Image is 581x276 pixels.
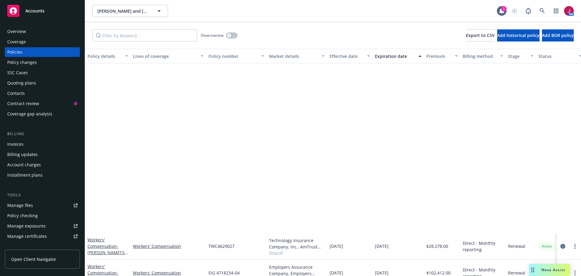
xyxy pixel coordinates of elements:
[7,109,52,119] div: Coverage gap analysis
[7,150,38,159] div: Billing updates
[5,58,80,67] a: Policy changes
[5,88,80,98] a: Contacts
[5,2,80,19] a: Accounts
[564,6,574,16] img: photo
[7,170,43,180] div: Installment plans
[559,243,566,250] a: circleInformation
[426,53,451,59] div: Premium
[92,29,197,42] input: Filter by keyword...
[522,5,534,17] a: Report a Bug
[87,237,125,262] a: Workers' Compensation
[5,221,80,231] a: Manage exposures
[7,242,38,251] div: Manage claims
[5,170,80,180] a: Installment plans
[508,53,527,59] div: Stage
[7,88,25,98] div: Contacts
[201,33,224,38] span: Show inactive
[7,27,26,36] div: Overview
[7,78,36,88] div: Quoting plans
[85,49,130,63] button: Policy details
[133,53,197,59] div: Lines of coverage
[497,29,540,42] button: Add historical policy
[25,8,44,13] span: Accounts
[330,270,343,276] span: [DATE]
[5,201,80,210] a: Manage files
[133,270,204,276] a: Workers' Compensation
[5,242,80,251] a: Manage claims
[542,32,574,38] span: Add BOR policy
[267,49,327,63] button: Market details
[463,240,503,253] span: Direct - Monthly reporting
[7,201,33,210] div: Manage files
[466,29,495,42] button: Export to CSV
[5,231,80,241] a: Manage certificates
[87,53,121,59] div: Policy details
[497,32,540,38] span: Add historical policy
[7,160,41,170] div: Account charges
[5,150,80,159] a: Billing updates
[460,49,506,63] button: Billing method
[508,243,525,249] span: Renewal
[463,53,497,59] div: Billing method
[7,37,26,47] div: Coverage
[269,53,318,59] div: Market details
[208,53,258,59] div: Policy number
[466,32,495,38] span: Export to CSV
[542,29,574,42] button: Add BOR policy
[426,270,451,276] span: $102,412.00
[7,47,22,57] div: Policies
[7,221,46,231] div: Manage exposures
[541,244,553,249] span: Active
[375,270,389,276] span: [DATE]
[529,264,537,276] div: Drag to move
[501,6,507,12] div: 1
[92,5,168,17] button: [PERSON_NAME] and [US_STATE][PERSON_NAME] (CL)
[5,211,80,221] a: Policy checking
[7,58,37,67] div: Policy changes
[538,53,575,59] div: Status
[5,131,80,137] div: Billing
[97,8,150,14] span: [PERSON_NAME] and [US_STATE][PERSON_NAME] (CL)
[550,5,562,17] a: Switch app
[327,49,373,63] button: Effective date
[5,139,80,149] a: Invoices
[5,47,80,57] a: Policies
[7,68,28,78] div: SSC Cases
[541,267,565,272] span: Nova Assist
[5,192,80,198] div: Tools
[375,53,415,59] div: Expiration date
[571,243,579,250] a: more
[529,264,570,276] button: Nova Assist
[208,243,235,249] span: TWC4629027
[508,5,520,17] a: Start snowing
[7,139,24,149] div: Invoices
[5,37,80,47] a: Coverage
[536,5,548,17] a: Search
[7,211,38,221] div: Policy checking
[373,49,424,63] button: Expiration date
[375,243,389,249] span: [DATE]
[508,270,525,276] span: Renewal
[269,250,325,255] span: Show all
[5,109,80,119] a: Coverage gap analysis
[330,243,343,249] span: [DATE]
[5,99,80,108] a: Contract review
[5,78,80,88] a: Quoting plans
[506,49,536,63] button: Stage
[206,49,267,63] button: Policy number
[208,270,240,276] span: EIG 4718234-04
[130,49,206,63] button: Lines of coverage
[426,243,448,249] span: $28,278.00
[7,99,39,108] div: Contract review
[133,243,204,249] a: Workers' Compensation
[87,243,128,262] span: - [PERSON_NAME]'S #7
[11,256,56,262] span: Open Client Navigator
[5,27,80,36] a: Overview
[269,237,325,250] div: Technology Insurance Company, Inc., AmTrust Financial Services
[5,160,80,170] a: Account charges
[5,68,80,78] a: SSC Cases
[330,53,363,59] div: Effective date
[7,231,47,241] div: Manage certificates
[424,49,460,63] button: Premium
